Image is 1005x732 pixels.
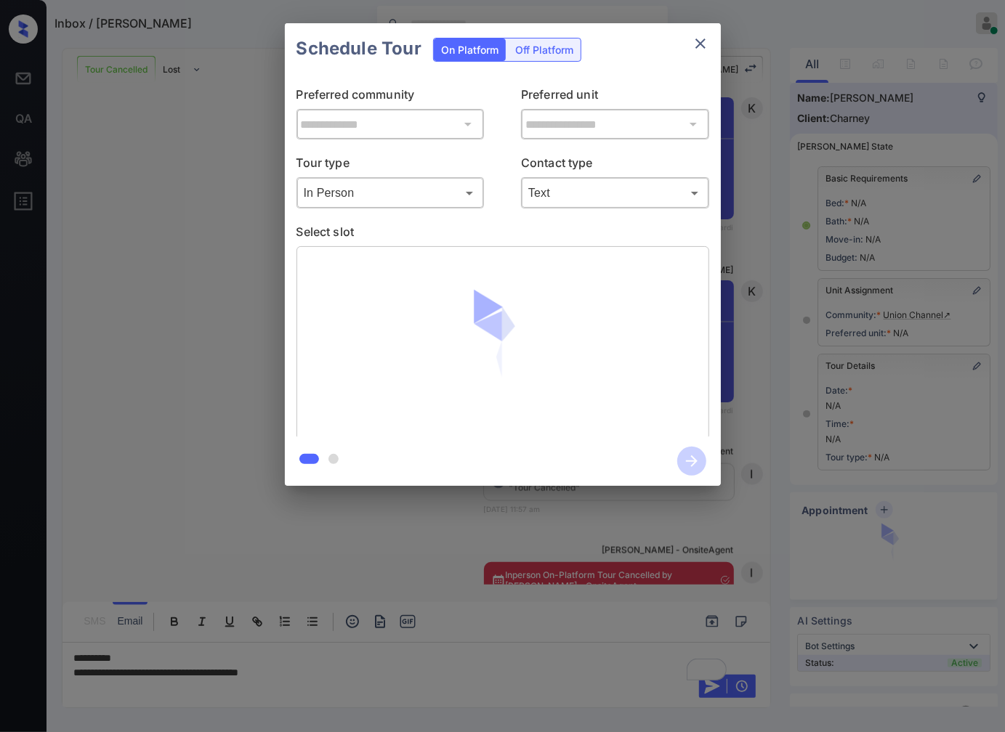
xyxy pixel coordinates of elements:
[296,223,709,246] p: Select slot
[521,154,709,177] p: Contact type
[296,154,485,177] p: Tour type
[300,181,481,205] div: In Person
[521,86,709,109] p: Preferred unit
[686,29,715,58] button: close
[417,258,588,428] img: loaderv1.7921fd1ed0a854f04152.gif
[296,86,485,109] p: Preferred community
[285,23,433,74] h2: Schedule Tour
[508,38,581,61] div: Off Platform
[434,38,506,61] div: On Platform
[525,181,706,205] div: Text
